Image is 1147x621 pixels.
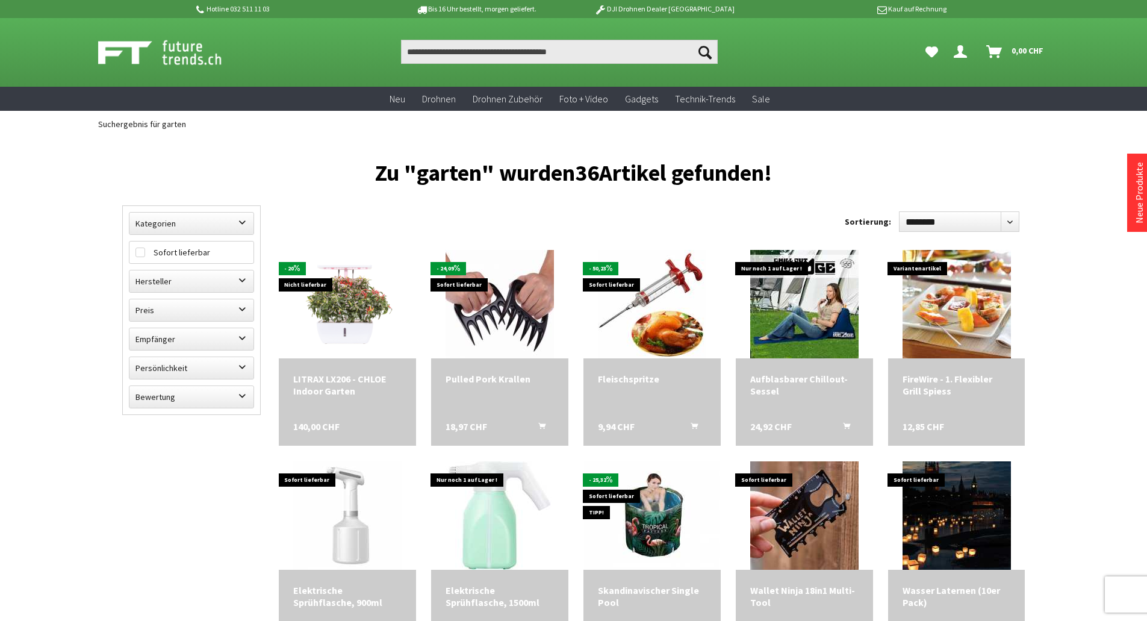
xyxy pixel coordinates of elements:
[293,584,402,608] div: Elektrische Sprühflasche, 900ml
[750,584,859,608] a: Wallet Ninja 18in1 Multi-Tool 19,92 CHF In den Warenkorb
[390,93,405,105] span: Neu
[903,461,1011,570] img: Wasser Laternen (10er Pack)
[293,373,402,397] a: LITRAX LX206 - CHLOE Indoor Garten 140,00 CHF
[293,420,340,432] span: 140,00 CHF
[446,584,554,608] a: Elektrische Sprühflasche, 1500ml 28,00 CHF In den Warenkorb
[598,373,706,385] div: Fleischspritze
[98,37,248,67] img: Shop Futuretrends - zur Startseite wechseln
[446,461,554,570] img: Elektrische Sprühflasche, 1500ml
[598,584,706,608] a: Skandinavischer Single Pool 59,00 CHF In den Warenkorb
[676,420,705,436] button: In den Warenkorb
[750,373,859,397] a: Aufblasbarer Chillout-Sessel 24,92 CHF In den Warenkorb
[524,420,553,436] button: In den Warenkorb
[667,87,744,111] a: Technik-Trends
[828,420,857,436] button: In den Warenkorb
[194,2,382,16] p: Hotline 032 511 11 03
[473,93,542,105] span: Drohnen Zubehör
[750,584,859,608] div: Wallet Ninja 18in1 Multi-Tool
[750,461,859,570] img: Wallet Ninja 18in1 Multi-Tool
[129,242,253,263] label: Sofort lieferbar
[98,119,186,130] span: Suchergebnis für garten
[750,250,859,358] img: Aufblasbarer Chillout-Sessel
[129,270,253,292] label: Hersteller
[903,584,1011,608] div: Wasser Laternen (10er Pack)
[279,259,416,351] img: LITRAX LX206 - CHLOE Indoor Garten
[1012,41,1043,60] span: 0,00 CHF
[129,386,253,408] label: Bewertung
[598,373,706,385] a: Fleischspritze 9,94 CHF In den Warenkorb
[129,299,253,321] label: Preis
[559,93,608,105] span: Foto + Video
[414,87,464,111] a: Drohnen
[744,87,779,111] a: Sale
[903,250,1011,358] img: FireWire - 1. Flexibler Grill Spiess
[903,373,1011,397] div: FireWire - 1. Flexibler Grill Spiess
[575,158,599,187] span: 36
[919,40,944,64] a: Meine Favoriten
[598,420,635,432] span: 9,94 CHF
[446,584,554,608] div: Elektrische Sprühflasche, 1500ml
[551,87,617,111] a: Foto + Video
[382,2,570,16] p: Bis 16 Uhr bestellt, morgen geliefert.
[675,93,735,105] span: Technik-Trends
[903,584,1011,608] a: Wasser Laternen (10er Pack) 19,97 CHF In den Warenkorb
[752,93,770,105] span: Sale
[446,373,554,385] div: Pulled Pork Krallen
[625,93,658,105] span: Gadgets
[750,420,792,432] span: 24,92 CHF
[949,40,977,64] a: Dein Konto
[446,250,554,358] img: Pulled Pork Krallen für zu Hause
[903,420,944,432] span: 12,85 CHF
[598,250,706,358] img: Fleischspritze
[692,40,718,64] button: Suchen
[446,420,487,432] span: 18,97 CHF
[129,328,253,350] label: Empfänger
[381,87,414,111] a: Neu
[570,2,758,16] p: DJI Drohnen Dealer [GEOGRAPHIC_DATA]
[1133,162,1145,223] a: Neue Produkte
[584,461,720,570] img: Skandinavischer Single Pool
[617,87,667,111] a: Gadgets
[129,213,253,234] label: Kategorien
[598,584,706,608] div: Skandinavischer Single Pool
[122,164,1025,181] h1: Zu "garten" wurden Artikel gefunden!
[401,40,718,64] input: Produkt, Marke, Kategorie, EAN, Artikelnummer…
[293,373,402,397] div: LITRAX LX206 - CHLOE Indoor Garten
[293,461,402,570] img: Elektrische Sprühflasche, 900ml
[845,212,891,231] label: Sortierung:
[464,87,551,111] a: Drohnen Zubehör
[129,357,253,379] label: Persönlichkeit
[293,584,402,608] a: Elektrische Sprühflasche, 900ml 30,01 CHF In den Warenkorb
[903,373,1011,397] a: FireWire - 1. Flexibler Grill Spiess 12,85 CHF
[750,373,859,397] div: Aufblasbarer Chillout-Sessel
[981,40,1049,64] a: Warenkorb
[422,93,456,105] span: Drohnen
[446,373,554,385] a: Pulled Pork Krallen 18,97 CHF In den Warenkorb
[759,2,947,16] p: Kauf auf Rechnung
